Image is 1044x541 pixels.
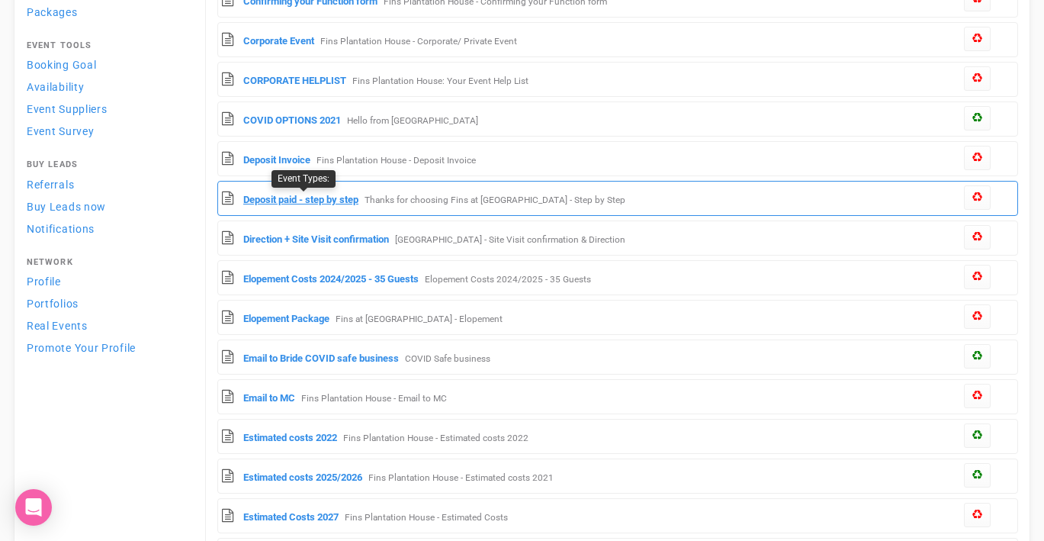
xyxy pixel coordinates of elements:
a: Buy Leads now [22,196,190,217]
h4: Buy Leads [27,160,185,169]
a: COVID OPTIONS 2021 [243,114,341,126]
span: Booking Goal [27,59,96,71]
a: CORPORATE HELPLIST [243,75,346,86]
small: Fins at [GEOGRAPHIC_DATA] - Elopement [336,314,503,324]
a: Email to Bride COVID safe business [243,353,399,364]
a: Elopement Package [243,313,329,324]
a: Estimated costs 2025/2026 [243,472,362,483]
a: Packages [22,2,190,22]
h4: Event Tools [27,41,185,50]
a: Corporate Event [243,35,314,47]
a: Elopement Costs 2024/2025 - 35 Guests [243,273,419,285]
small: Hello from [GEOGRAPHIC_DATA] [347,115,478,126]
small: COVID Safe business [405,353,490,364]
small: Elopement Costs 2024/2025 - 35 Guests [425,274,591,285]
h4: Network [27,258,185,267]
span: Packages [27,6,78,18]
small: Fins Plantation House - Estimated costs 2021 [368,472,554,483]
span: Event Suppliers [27,103,108,115]
span: Notifications [27,223,95,235]
a: Booking Goal [22,54,190,75]
small: Thanks for choosing Fins at [GEOGRAPHIC_DATA] - Step by Step [365,195,625,205]
a: Email to MC [243,392,295,404]
a: Promote Your Profile [22,337,190,358]
a: Direction + Site Visit confirmation [243,233,389,245]
a: Estimated Costs 2027 [243,511,339,523]
a: Notifications [22,218,190,239]
small: Fins Plantation House: Your Event Help List [352,76,528,86]
small: Fins Plantation House - Estimated Costs [345,512,508,523]
div: Event Types: [271,170,336,188]
a: Real Events [22,315,190,336]
a: Deposit paid - step by step [243,194,358,205]
a: Referrals [22,174,190,195]
span: Availability [27,81,84,93]
small: Fins Plantation House - Corporate/ Private Event [320,36,517,47]
a: Profile [22,271,190,291]
a: Availability [22,76,190,97]
a: Deposit Invoice [243,154,310,166]
a: Event Survey [22,121,190,141]
div: Open Intercom Messenger [15,489,52,526]
a: Event Suppliers [22,98,190,119]
small: Fins Plantation House - Deposit Invoice [316,155,476,166]
small: [GEOGRAPHIC_DATA] - Site Visit confirmation & Direction [395,234,625,245]
small: Fins Plantation House - Email to MC [301,393,447,404]
small: Fins Plantation House - Estimated costs 2022 [343,433,528,443]
a: Estimated costs 2022 [243,432,337,443]
span: Event Survey [27,125,94,137]
a: Portfolios [22,293,190,314]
